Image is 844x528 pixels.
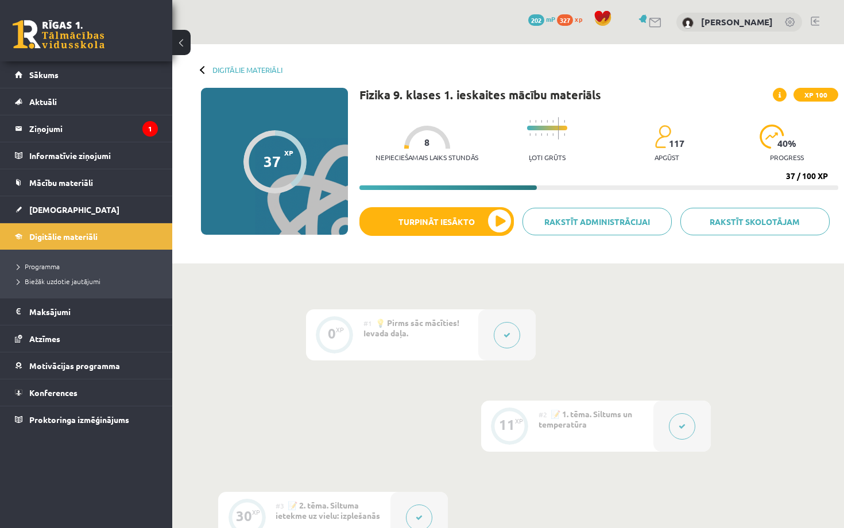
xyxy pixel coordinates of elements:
[547,133,548,136] img: icon-short-line-57e1e144782c952c97e751825c79c345078a6d821885a25fce030b3d8c18986b.svg
[29,96,57,107] span: Aktuāli
[336,327,344,333] div: XP
[424,137,429,147] span: 8
[546,14,555,24] span: mP
[359,88,601,102] h1: Fizika 9. klases 1. ieskaites mācību materiāls
[541,120,542,123] img: icon-short-line-57e1e144782c952c97e751825c79c345078a6d821885a25fce030b3d8c18986b.svg
[557,14,588,24] a: 327 xp
[15,379,158,406] a: Konferences
[15,406,158,433] a: Proktoringa izmēģinājums
[29,231,98,242] span: Digitālie materiāli
[529,120,531,123] img: icon-short-line-57e1e144782c952c97e751825c79c345078a6d821885a25fce030b3d8c18986b.svg
[375,153,478,161] p: Nepieciešamais laiks stundās
[29,298,158,325] legend: Maksājumi
[528,14,555,24] a: 202 mP
[680,208,830,235] a: Rakstīt skolotājam
[29,115,158,142] legend: Ziņojumi
[499,420,515,430] div: 11
[552,120,553,123] img: icon-short-line-57e1e144782c952c97e751825c79c345078a6d821885a25fce030b3d8c18986b.svg
[564,120,565,123] img: icon-short-line-57e1e144782c952c97e751825c79c345078a6d821885a25fce030b3d8c18986b.svg
[669,138,684,149] span: 117
[284,149,293,157] span: XP
[236,511,252,521] div: 30
[359,207,514,236] button: Turpināt iesākto
[522,208,672,235] a: Rakstīt administrācijai
[17,261,161,271] a: Programma
[29,414,129,425] span: Proktoringa izmēģinājums
[682,17,694,29] img: Valts Skujiņš
[515,418,523,424] div: XP
[701,16,773,28] a: [PERSON_NAME]
[529,133,531,136] img: icon-short-line-57e1e144782c952c97e751825c79c345078a6d821885a25fce030b3d8c18986b.svg
[276,501,284,510] span: #3
[29,333,60,344] span: Atzīmes
[363,317,459,338] span: 💡 Pirms sāc mācīties! Ievada daļa.
[264,153,281,170] div: 37
[15,88,158,115] a: Aktuāli
[212,65,282,74] a: Digitālie materiāli
[29,69,59,80] span: Sākums
[535,120,536,123] img: icon-short-line-57e1e144782c952c97e751825c79c345078a6d821885a25fce030b3d8c18986b.svg
[777,138,797,149] span: 40 %
[557,14,573,26] span: 327
[15,169,158,196] a: Mācību materiāli
[13,20,104,49] a: Rīgas 1. Tālmācības vidusskola
[529,153,566,161] p: Ļoti grūts
[15,115,158,142] a: Ziņojumi1
[539,410,547,419] span: #2
[793,88,838,102] span: XP 100
[541,133,542,136] img: icon-short-line-57e1e144782c952c97e751825c79c345078a6d821885a25fce030b3d8c18986b.svg
[29,360,120,371] span: Motivācijas programma
[17,276,161,286] a: Biežāk uzdotie jautājumi
[276,500,380,521] span: 📝 2. tēma. Siltuma ietekme uz vielu: izplešanās
[528,14,544,26] span: 202
[15,61,158,88] a: Sākums
[29,204,119,215] span: [DEMOGRAPHIC_DATA]
[29,142,158,169] legend: Informatīvie ziņojumi
[655,125,671,149] img: students-c634bb4e5e11cddfef0936a35e636f08e4e9abd3cc4e673bd6f9a4125e45ecb1.svg
[15,298,158,325] a: Maksājumi
[770,153,804,161] p: progress
[547,120,548,123] img: icon-short-line-57e1e144782c952c97e751825c79c345078a6d821885a25fce030b3d8c18986b.svg
[15,223,158,250] a: Digitālie materiāli
[539,409,632,429] span: 📝 1. tēma. Siltums un temperatūra
[558,117,559,139] img: icon-long-line-d9ea69661e0d244f92f715978eff75569469978d946b2353a9bb055b3ed8787d.svg
[328,328,336,339] div: 0
[363,319,372,328] span: #1
[535,133,536,136] img: icon-short-line-57e1e144782c952c97e751825c79c345078a6d821885a25fce030b3d8c18986b.svg
[15,325,158,352] a: Atzīmes
[15,196,158,223] a: [DEMOGRAPHIC_DATA]
[760,125,784,149] img: icon-progress-161ccf0a02000e728c5f80fcf4c31c7af3da0e1684b2b1d7c360e028c24a22f1.svg
[552,133,553,136] img: icon-short-line-57e1e144782c952c97e751825c79c345078a6d821885a25fce030b3d8c18986b.svg
[655,153,679,161] p: apgūst
[29,387,78,398] span: Konferences
[252,509,260,515] div: XP
[15,142,158,169] a: Informatīvie ziņojumi
[575,14,582,24] span: xp
[15,352,158,379] a: Motivācijas programma
[17,262,60,271] span: Programma
[564,133,565,136] img: icon-short-line-57e1e144782c952c97e751825c79c345078a6d821885a25fce030b3d8c18986b.svg
[29,177,93,188] span: Mācību materiāli
[142,121,158,137] i: 1
[17,277,100,286] span: Biežāk uzdotie jautājumi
